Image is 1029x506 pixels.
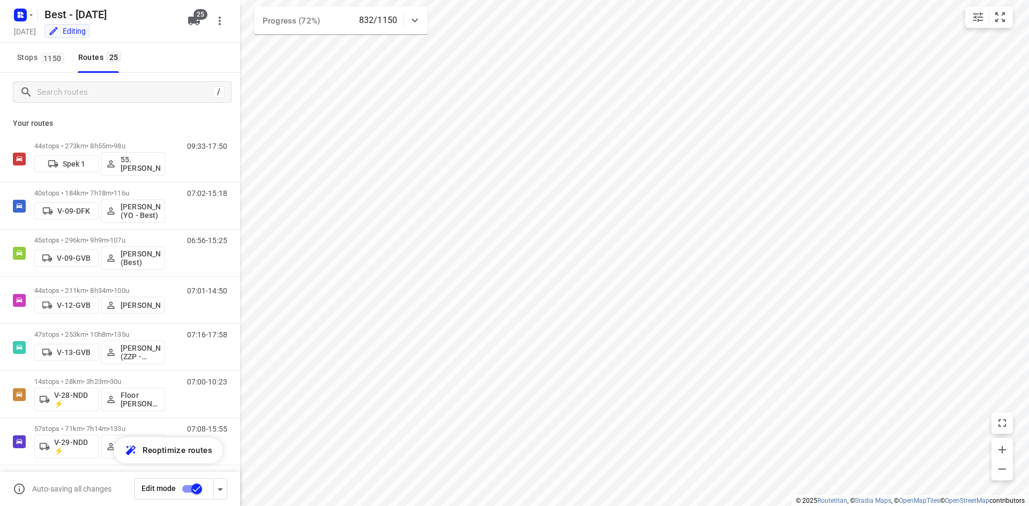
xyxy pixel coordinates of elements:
button: Floor [PERSON_NAME] (Best) [101,388,165,411]
button: Reoptimize routes [114,437,223,463]
p: 44 stops • 273km • 8h55m [34,142,165,150]
p: 45 stops • 296km • 9h9m [34,236,165,244]
button: More [209,10,230,32]
button: [PERSON_NAME] (YO - Best) [101,199,165,223]
span: Stops [17,51,68,64]
span: 133u [110,425,125,433]
span: • [111,189,114,197]
p: 07:00-10:23 [187,377,227,386]
p: 57 stops • 71km • 7h14m [34,425,165,433]
span: 135u [114,330,129,338]
p: Floor [PERSON_NAME] (Best) [121,391,160,408]
span: • [111,330,114,338]
div: / [213,86,225,98]
button: 55. [PERSON_NAME] [101,152,165,176]
p: V-28-NDD ⚡ [54,391,94,408]
h5: [DATE] [10,25,40,37]
p: 06:56-15:25 [187,236,227,245]
span: 100u [114,286,129,294]
a: OpenMapTiles [899,497,940,504]
p: Spek 1 [63,160,86,168]
div: Editing [48,26,86,36]
p: 40 stops • 184km • 7h18m [34,189,165,197]
p: 07:16-17:58 [187,330,227,339]
p: [PERSON_NAME] (ZZP - Best) [121,438,160,455]
input: Search routes [37,84,213,101]
button: [PERSON_NAME] (ZZP - Best) [101,341,165,364]
span: • [108,236,110,244]
p: 07:02-15:18 [187,189,227,198]
button: V-09-GVB [34,250,99,267]
p: 44 stops • 211km • 8h34m [34,286,165,294]
span: Progress (72%) [263,16,320,26]
span: 98u [114,142,125,150]
span: 107u [110,236,125,244]
button: Fit zoom [989,6,1011,28]
p: 14 stops • 28km • 3h23m [34,377,165,386]
button: Map settings [967,6,989,28]
button: V-28-NDD ⚡ [34,388,99,411]
button: V-29-NDD ⚡ [34,435,99,458]
p: 09:33-17:50 [187,142,227,150]
button: [PERSON_NAME] [101,297,165,314]
button: [PERSON_NAME] (Best) [101,246,165,270]
span: 116u [114,189,129,197]
button: V-09-DFK [34,202,99,220]
div: small contained button group [965,6,1013,28]
span: 1150 [41,52,64,63]
h5: Best - [DATE] [40,6,179,23]
p: [PERSON_NAME] [121,301,160,309]
p: V-13-GVB [57,348,91,357]
p: 07:01-14:50 [187,286,227,295]
span: 30u [110,377,121,386]
span: • [108,425,110,433]
p: V-29-NDD ⚡ [54,438,94,455]
span: • [108,377,110,386]
a: Stadia Maps [855,497,891,504]
div: Driver app settings [214,482,227,495]
span: 25 [107,51,121,62]
div: Progress (72%)832/1150 [254,6,428,34]
p: 07:08-15:55 [187,425,227,433]
p: V-12-GVB [57,301,91,309]
span: Reoptimize routes [143,443,212,457]
p: V-09-GVB [57,254,91,262]
a: OpenStreetMap [945,497,989,504]
span: 25 [193,9,207,20]
p: 47 stops • 253km • 10h8m [34,330,165,338]
span: Edit mode [141,484,176,493]
button: [PERSON_NAME] (ZZP - Best) [101,435,165,458]
p: Your routes [13,118,227,129]
p: 55. [PERSON_NAME] [121,155,160,172]
a: Routetitan [817,497,847,504]
p: [PERSON_NAME] (ZZP - Best) [121,344,160,361]
span: • [111,286,114,294]
button: V-13-GVB [34,344,99,361]
li: © 2025 , © , © © contributors [796,497,1025,504]
span: • [111,142,114,150]
p: V-09-DFK [57,207,90,215]
button: 25 [183,10,205,32]
p: Auto-saving all changes [32,485,111,493]
div: Routes [78,51,124,64]
p: [PERSON_NAME] (Best) [121,250,160,267]
p: [PERSON_NAME] (YO - Best) [121,202,160,220]
button: V-12-GVB [34,297,99,314]
button: Spek 1 [34,155,99,172]
p: 832/1150 [359,14,397,27]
